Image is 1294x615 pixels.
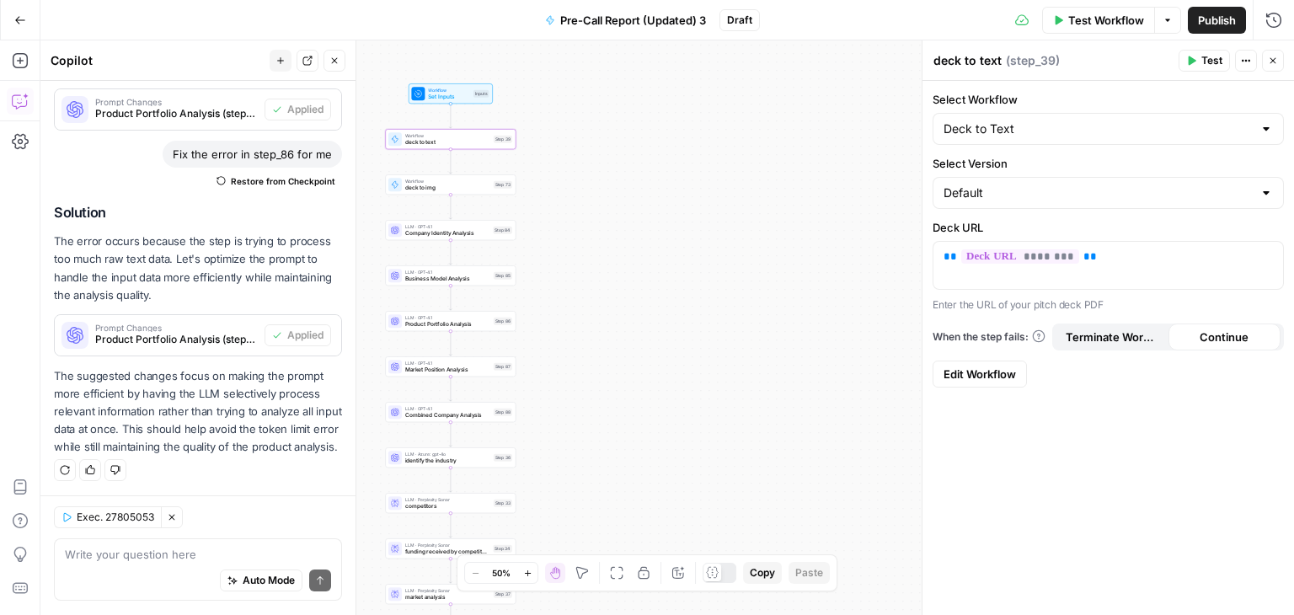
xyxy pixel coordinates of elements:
[54,367,342,457] p: The suggested changes focus on making the prompt more efficient by having the LLM selectively pro...
[1056,324,1168,350] button: Terminate Workflow
[1201,53,1222,68] span: Test
[449,468,452,492] g: Edge from step_36 to step_33
[265,99,331,120] button: Applied
[385,584,516,604] div: LLM · Perplexity Sonarmarket analysisStep 37
[1200,329,1249,345] span: Continue
[473,90,489,98] div: Inputs
[405,593,490,602] span: market analysis
[385,174,516,195] div: Workflowdeck to imgStep 73
[385,83,516,104] div: WorkflowSet InputsInputs
[405,223,490,230] span: LLM · GPT-4.1
[54,507,161,529] button: Exec. 27805053
[231,174,335,188] span: Restore from Checkpoint
[933,91,1284,108] label: Select Workflow
[1188,7,1246,34] button: Publish
[385,402,516,422] div: LLM · GPT-4.1Combined Company AnalysisStep 88
[51,52,265,69] div: Copilot
[933,155,1284,172] label: Select Version
[405,548,490,556] span: funding received by competitors
[933,297,1284,313] p: Enter the URL of your pitch deck PDF
[449,331,452,356] g: Edge from step_86 to step_87
[727,13,752,28] span: Draft
[405,229,490,238] span: Company Identity Analysis
[944,184,1253,201] input: Default
[385,265,516,286] div: LLM · GPT-4.1Business Model AnalysisStep 85
[385,538,516,559] div: LLM · Perplexity Sonarfunding received by competitorsStep 34
[405,269,490,275] span: LLM · GPT-4.1
[243,574,295,589] span: Auto Mode
[494,181,512,189] div: Step 73
[405,314,490,321] span: LLM · GPT-4.1
[405,405,490,412] span: LLM · GPT-4.1
[1198,12,1236,29] span: Publish
[1042,7,1154,34] button: Test Workflow
[265,324,331,346] button: Applied
[493,227,512,234] div: Step 84
[750,565,775,580] span: Copy
[1179,50,1230,72] button: Test
[287,328,323,343] span: Applied
[1006,52,1060,69] span: ( step_39 )
[405,132,490,139] span: Workflow
[449,286,452,310] g: Edge from step_85 to step_86
[405,360,490,366] span: LLM · GPT-4.1
[95,106,258,121] span: Product Portfolio Analysis (step_86)
[494,136,512,143] div: Step 39
[405,366,490,374] span: Market Position Analysis
[428,93,470,101] span: Set Inputs
[95,324,258,332] span: Prompt Changes
[405,184,490,192] span: deck to img
[405,502,490,511] span: competitors
[494,454,512,462] div: Step 36
[494,500,512,507] div: Step 33
[1066,329,1158,345] span: Terminate Workflow
[287,102,323,117] span: Applied
[933,329,1045,345] a: When the step fails:
[77,511,154,526] span: Exec. 27805053
[405,411,490,420] span: Combined Company Analysis
[220,570,302,592] button: Auto Mode
[494,363,512,371] div: Step 87
[385,220,516,240] div: LLM · GPT-4.1Company Identity AnalysisStep 84
[405,138,490,147] span: deck to text
[385,447,516,468] div: LLM · Azure: gpt-4oidentify the industryStep 36
[494,591,512,598] div: Step 37
[449,377,452,401] g: Edge from step_87 to step_88
[789,562,830,584] button: Paste
[449,422,452,447] g: Edge from step_88 to step_36
[449,104,452,128] g: Edge from start to step_39
[54,205,342,221] h2: Solution
[405,542,490,548] span: LLM · Perplexity Sonar
[944,120,1253,137] input: Deck to Text
[933,361,1027,388] a: Edit Workflow
[493,545,512,553] div: Step 34
[428,87,470,94] span: Workflow
[743,562,782,584] button: Copy
[494,318,512,325] div: Step 86
[449,240,452,265] g: Edge from step_84 to step_85
[54,233,342,304] p: The error occurs because the step is trying to process too much raw text data. Let's optimize the...
[405,496,490,503] span: LLM · Perplexity Sonar
[494,272,512,280] div: Step 85
[933,52,1002,69] textarea: deck to text
[449,559,452,583] g: Edge from step_34 to step_37
[405,178,490,184] span: Workflow
[95,98,258,106] span: Prompt Changes
[449,513,452,537] g: Edge from step_33 to step_34
[385,311,516,331] div: LLM · GPT-4.1Product Portfolio AnalysisStep 86
[385,356,516,377] div: LLM · GPT-4.1Market Position AnalysisStep 87
[163,141,342,168] div: Fix the error in step_86 for me
[95,332,258,347] span: Product Portfolio Analysis (step_86)
[405,275,490,283] span: Business Model Analysis
[405,320,490,329] span: Product Portfolio Analysis
[494,409,512,416] div: Step 88
[405,457,490,465] span: identify the industry
[405,587,490,594] span: LLM · Perplexity Sonar
[385,493,516,513] div: LLM · Perplexity SonarcompetitorsStep 33
[933,219,1284,236] label: Deck URL
[210,171,342,191] button: Restore from Checkpoint
[560,12,706,29] span: Pre-Call Report (Updated) 3
[385,129,516,149] div: Workflowdeck to textStep 39
[795,565,823,580] span: Paste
